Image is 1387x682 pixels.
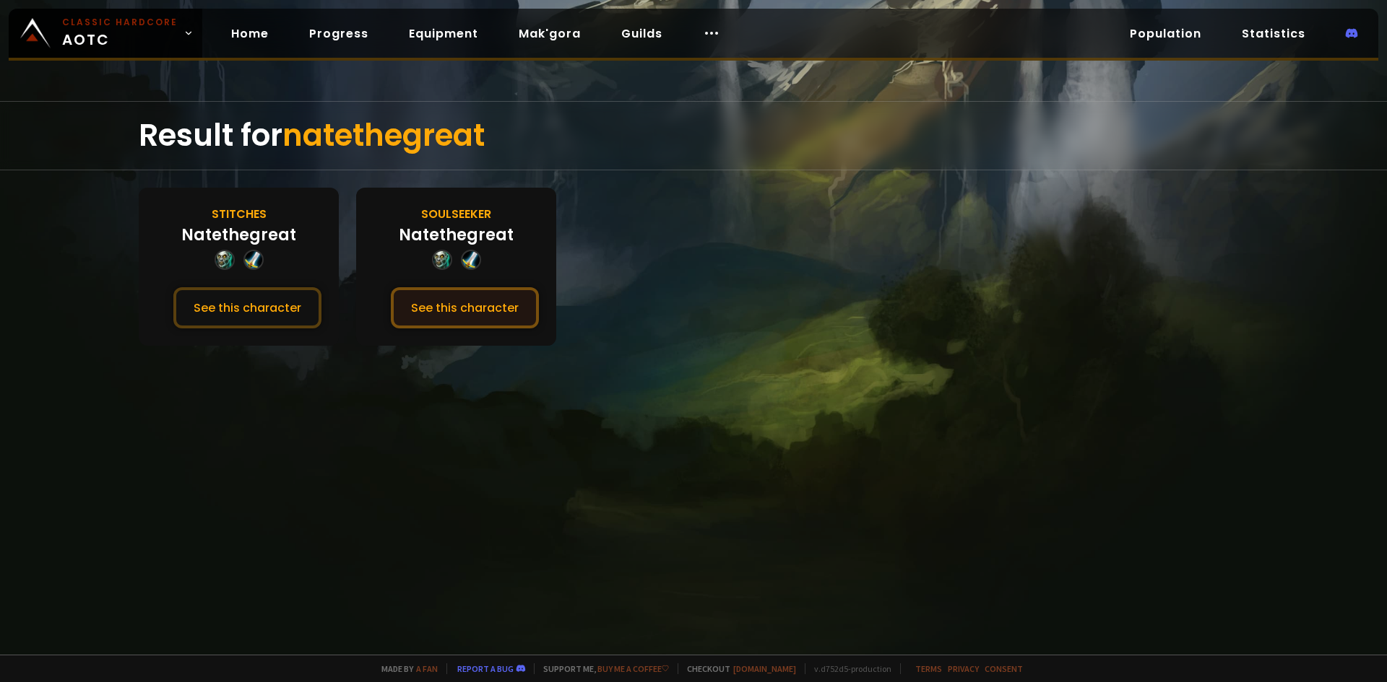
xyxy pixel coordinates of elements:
span: Checkout [678,663,796,674]
span: AOTC [62,16,178,51]
div: Result for [139,102,1248,170]
small: Classic Hardcore [62,16,178,29]
a: Population [1118,19,1213,48]
div: Natethegreat [399,223,514,247]
a: Buy me a coffee [597,663,669,674]
button: See this character [173,287,321,328]
div: Stitches [212,205,267,223]
div: Soulseeker [421,205,491,223]
a: Report a bug [457,663,514,674]
a: Guilds [610,19,674,48]
span: Made by [373,663,438,674]
span: v. d752d5 - production [805,663,891,674]
a: Progress [298,19,380,48]
a: Privacy [948,663,979,674]
a: Terms [915,663,942,674]
a: [DOMAIN_NAME] [733,663,796,674]
a: a fan [416,663,438,674]
div: Natethegreat [181,223,296,247]
a: Equipment [397,19,490,48]
button: See this character [391,287,539,328]
a: Mak'gora [507,19,592,48]
a: Statistics [1230,19,1317,48]
a: Consent [985,663,1023,674]
a: Home [220,19,280,48]
span: natethegreat [282,114,485,157]
span: Support me, [534,663,669,674]
a: Classic HardcoreAOTC [9,9,202,58]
